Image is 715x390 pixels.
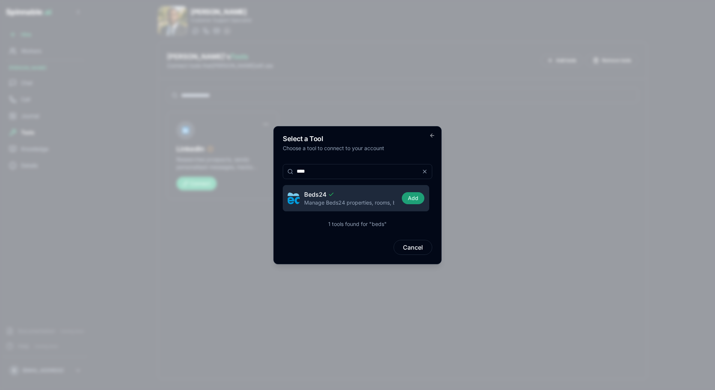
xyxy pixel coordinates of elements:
p: Choose a tool to connect to your account [283,145,432,152]
button: Add [402,192,424,204]
div: 1 tools found for "beds" [328,220,387,228]
img: beds24 icon [288,192,300,204]
svg: Connected at user level [328,191,334,197]
span: Beds24 [304,190,334,199]
p: Manage Beds24 properties, rooms, bookings and more via Beds24's API [304,199,394,206]
button: Cancel [394,240,432,255]
h2: Select a Tool [283,136,432,142]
